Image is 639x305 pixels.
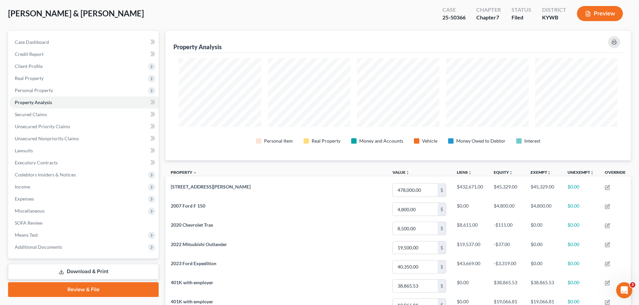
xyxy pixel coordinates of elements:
[15,172,76,177] span: Codebtors Insiders & Notices
[171,260,216,266] span: 2023 Ford Expedition
[590,171,594,175] i: unfold_more
[562,276,599,295] td: $0.00
[577,6,623,21] button: Preview
[15,51,44,57] span: Credit Report
[173,43,222,51] div: Property Analysis
[15,99,52,105] span: Property Analysis
[531,170,551,175] a: Exemptunfold_more
[8,264,159,280] a: Download & Print
[568,170,594,175] a: Unexemptunfold_more
[15,111,47,117] span: Secured Claims
[542,6,566,14] div: District
[9,108,159,121] a: Secured Claims
[9,157,159,169] a: Executory Contracts
[15,160,58,165] span: Executory Contracts
[488,238,525,257] td: -$37.00
[15,87,53,93] span: Personal Property
[630,282,635,288] span: 3
[171,299,213,304] span: 401K with employer
[15,208,45,214] span: Miscellaneous
[406,171,410,175] i: unfold_more
[312,138,340,144] div: Real Property
[562,219,599,238] td: $0.00
[15,75,44,81] span: Real Property
[542,14,566,21] div: KYWB
[488,276,525,295] td: $38,865.53
[451,276,488,295] td: $0.00
[264,138,293,144] div: Personal Item
[15,136,79,141] span: Unsecured Nonpriority Claims
[15,196,34,202] span: Expenses
[9,48,159,60] a: Credit Report
[9,36,159,48] a: Case Dashboard
[8,8,144,18] span: [PERSON_NAME] & [PERSON_NAME]
[476,14,501,21] div: Chapter
[525,238,562,257] td: $0.00
[562,238,599,257] td: $0.00
[442,14,466,21] div: 25-50366
[9,217,159,229] a: SOFA Review
[488,180,525,200] td: $45,329.00
[451,238,488,257] td: $19,537.00
[438,222,446,235] div: $
[488,257,525,276] td: -$3,319.00
[525,257,562,276] td: $0.00
[468,171,472,175] i: unfold_more
[509,171,513,175] i: unfold_more
[15,232,38,238] span: Means Test
[171,170,197,175] a: Property expand_less
[488,200,525,219] td: $4,800.00
[392,170,410,175] a: Valueunfold_more
[15,220,43,226] span: SOFA Review
[524,138,540,144] div: Interest
[496,14,499,20] span: 7
[393,184,438,197] input: 0.00
[422,138,437,144] div: Vehicle
[9,96,159,108] a: Property Analysis
[525,276,562,295] td: $38,865.53
[438,280,446,292] div: $
[393,203,438,216] input: 0.00
[442,6,466,14] div: Case
[393,241,438,254] input: 0.00
[512,14,531,21] div: Filed
[171,241,227,247] span: 2022 Mitsubishi Outlander
[393,260,438,273] input: 0.00
[451,180,488,200] td: $432,671.00
[525,180,562,200] td: $45,329.00
[15,184,30,189] span: Income
[9,133,159,145] a: Unsecured Nonpriority Claims
[456,138,505,144] div: Money Owed to Debtor
[525,219,562,238] td: $0.00
[616,282,632,298] iframe: Intercom live chat
[9,145,159,157] a: Lawsuits
[15,148,33,153] span: Lawsuits
[171,280,213,285] span: 401K with employer
[438,203,446,216] div: $
[193,171,197,175] i: expand_less
[9,121,159,133] a: Unsecured Priority Claims
[488,219,525,238] td: -$111.00
[171,222,213,228] span: 2020 Chevrolet Trax
[393,222,438,235] input: 0.00
[15,39,49,45] span: Case Dashboard
[8,282,159,297] a: Review & File
[547,171,551,175] i: unfold_more
[438,241,446,254] div: $
[494,170,513,175] a: Equityunfold_more
[15,124,70,129] span: Unsecured Priority Claims
[359,138,403,144] div: Money and Accounts
[562,257,599,276] td: $0.00
[562,180,599,200] td: $0.00
[171,184,251,189] span: [STREET_ADDRESS][PERSON_NAME]
[438,260,446,273] div: $
[15,63,43,69] span: Client Profile
[171,203,205,209] span: 2007 Ford F 150
[512,6,531,14] div: Status
[599,166,631,181] th: Override
[476,6,501,14] div: Chapter
[438,184,446,197] div: $
[562,200,599,219] td: $0.00
[525,200,562,219] td: $4,800.00
[457,170,472,175] a: Liensunfold_more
